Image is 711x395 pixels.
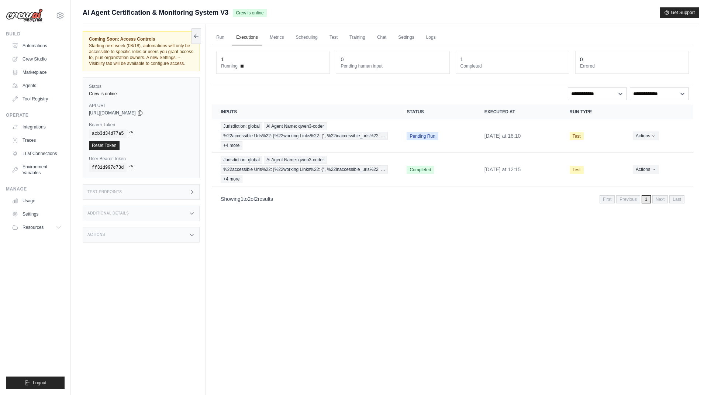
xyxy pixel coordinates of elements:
time: August 11, 2025 at 16:10 WEST [484,133,521,139]
span: Jurisdiction: global [221,122,262,130]
p: Showing to of results [221,195,273,203]
img: Logo [6,8,43,23]
span: Ai Agent Name: qwen3-coder [264,156,327,164]
span: Resources [23,224,44,230]
div: Operate [6,112,65,118]
div: 1 [221,56,224,63]
span: Crew is online [233,9,266,17]
h3: Additional Details [87,211,129,216]
dt: Pending human input [341,63,445,69]
nav: Pagination [212,189,693,208]
div: Manage [6,186,65,192]
a: Traces [9,134,65,146]
a: Executions [232,30,262,45]
a: Chat [373,30,391,45]
code: ff31d997c73d [89,163,127,172]
span: [URL][DOMAIN_NAME] [89,110,136,116]
span: Next [652,195,668,203]
span: Coming Soon: Access Controls [89,36,193,42]
span: First [600,195,615,203]
a: Agents [9,80,65,92]
a: Reset Token [89,141,120,150]
button: Actions for execution [633,131,659,140]
button: Resources [9,221,65,233]
span: %22accessible Urls%22: [%22working Links%22: {", %22inaccessible_urls%22: … [221,132,388,140]
div: Build [6,31,65,37]
span: Test [570,166,584,174]
span: 1 [642,195,651,203]
a: LLM Connections [9,148,65,159]
button: Actions for execution [633,165,659,174]
a: View execution details for Jurisdiction [221,122,389,150]
label: API URL [89,103,193,109]
a: Marketplace [9,66,65,78]
th: Status [398,104,475,119]
a: Logs [422,30,440,45]
a: Usage [9,195,65,207]
label: User Bearer Token [89,156,193,162]
h3: Test Endpoints [87,190,122,194]
span: Last [669,195,684,203]
span: Starting next week (08/18), automations will only be accessible to specific roles or users you gr... [89,43,193,66]
div: 1 [460,56,463,63]
span: 2 [248,196,251,202]
div: 0 [341,56,344,63]
span: 1 [241,196,244,202]
a: Scheduling [291,30,322,45]
time: August 11, 2025 at 12:15 WEST [484,166,521,172]
span: Running [221,63,238,69]
dt: Errored [580,63,684,69]
a: Settings [394,30,418,45]
section: Crew executions table [212,104,693,208]
span: Previous [616,195,640,203]
span: %22accessible Urls%22: [%22working Links%22: {", %22inaccessible_urls%22: … [221,165,388,174]
span: Pending Run [407,132,438,140]
nav: Pagination [600,195,684,203]
a: Training [345,30,370,45]
th: Run Type [561,104,624,119]
a: Test [325,30,342,45]
a: Environment Variables [9,161,65,179]
label: Bearer Token [89,122,193,128]
span: Ai Agent Name: qwen3-coder [264,122,327,130]
a: Metrics [265,30,289,45]
span: +4 more [221,141,242,150]
code: acb3d34d77a5 [89,129,127,138]
span: Logout [33,380,46,386]
span: Completed [407,166,434,174]
div: Crew is online [89,91,193,97]
a: Tool Registry [9,93,65,105]
a: Crew Studio [9,53,65,65]
h3: Actions [87,233,105,237]
span: 2 [255,196,258,202]
button: Get Support [660,7,699,18]
a: View execution details for Jurisdiction [221,156,389,183]
th: Executed at [476,104,561,119]
span: Test [570,132,584,140]
a: Integrations [9,121,65,133]
label: Status [89,83,193,89]
span: Jurisdiction: global [221,156,262,164]
span: +4 more [221,175,242,183]
th: Inputs [212,104,398,119]
span: Ai Agent Certification & Monitoring System V3 [83,7,228,18]
a: Run [212,30,229,45]
div: 0 [580,56,583,63]
a: Automations [9,40,65,52]
button: Logout [6,377,65,389]
dt: Completed [460,63,565,69]
a: Settings [9,208,65,220]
